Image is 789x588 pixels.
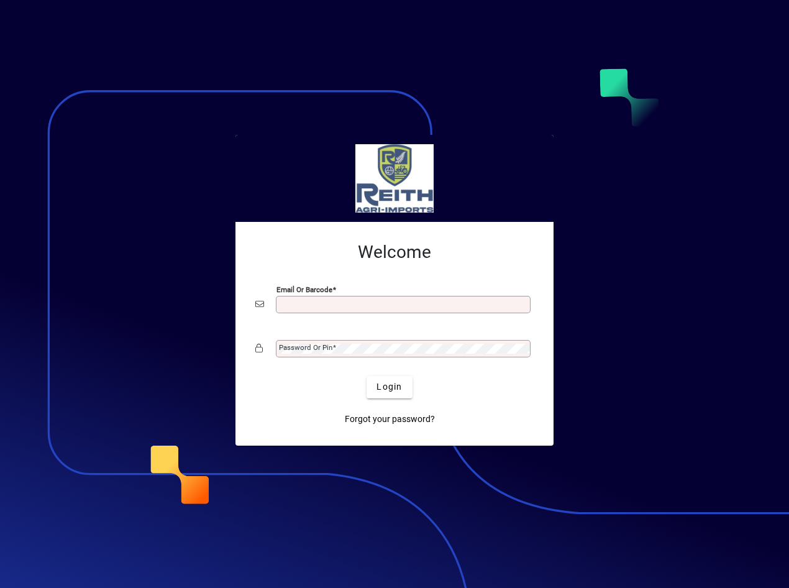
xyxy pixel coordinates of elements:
h2: Welcome [255,242,534,263]
mat-label: Email or Barcode [276,285,332,293]
span: Login [376,380,402,393]
mat-label: Password or Pin [279,343,332,352]
span: Forgot your password? [345,413,435,426]
a: Forgot your password? [340,408,440,431]
button: Login [367,376,412,398]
